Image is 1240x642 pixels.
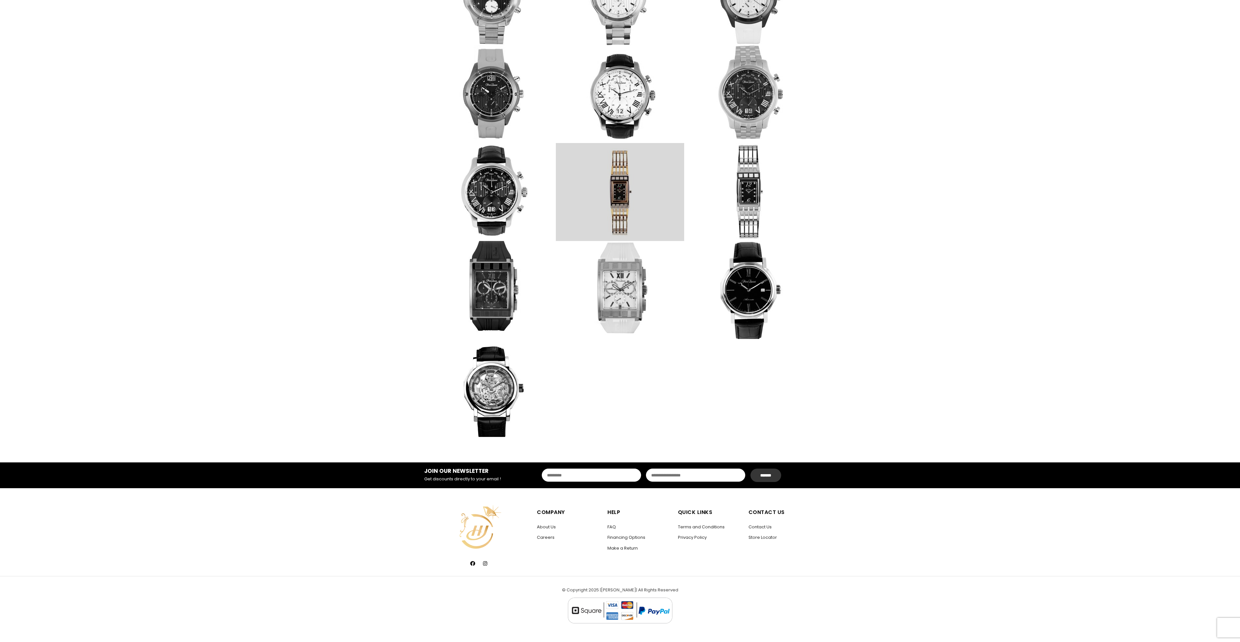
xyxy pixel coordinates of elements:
[749,534,777,540] a: Store Locator
[568,597,673,624] img: logo_footer
[601,587,636,593] a: [PERSON_NAME]
[537,508,601,517] h5: Company
[678,524,725,530] a: Terms and Conditions
[453,501,505,553] img: HJiconWeb-05
[678,534,707,540] a: Privacy Policy
[424,467,489,475] strong: JOIN OUR NEWSLETTER
[537,534,555,540] a: Careers
[749,508,813,517] h5: Contact Us
[424,475,514,483] p: Get discounts directly to your email !
[607,534,645,540] a: Financing Options
[678,508,742,517] h5: Quick Links
[537,524,556,530] a: About Us
[607,508,671,517] h5: Help
[607,545,638,551] a: Make a Return
[424,587,816,632] div: © Copyright 2025 | | All Rights Reserved
[749,524,772,530] a: Contact Us
[607,524,616,530] a: FAQ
